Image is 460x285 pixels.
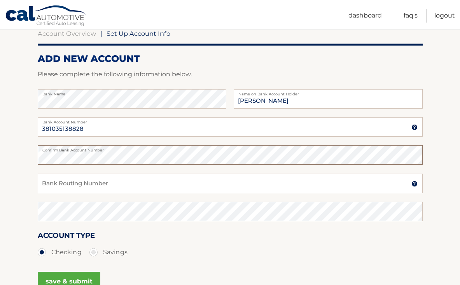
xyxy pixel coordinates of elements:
label: Bank Account Number [38,117,423,123]
input: Bank Account Number [38,117,423,137]
label: Checking [38,245,82,260]
span: | [100,30,102,37]
label: Name on Bank Account Holder [234,89,422,95]
input: Name on Account (Account Holder Name) [234,89,422,109]
span: Set Up Account Info [107,30,170,37]
label: Bank Name [38,89,226,95]
p: Please complete the following information below. [38,69,423,80]
a: Dashboard [348,9,382,23]
label: Savings [89,245,128,260]
img: tooltip.svg [411,181,418,187]
h2: ADD NEW ACCOUNT [38,53,423,65]
a: FAQ's [404,9,418,23]
a: Account Overview [38,30,96,37]
label: Account Type [38,230,95,244]
a: Cal Automotive [5,5,87,28]
label: Confirm Bank Account Number [38,145,423,151]
a: Logout [434,9,455,23]
img: tooltip.svg [411,124,418,130]
input: Bank Routing Number [38,174,423,193]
